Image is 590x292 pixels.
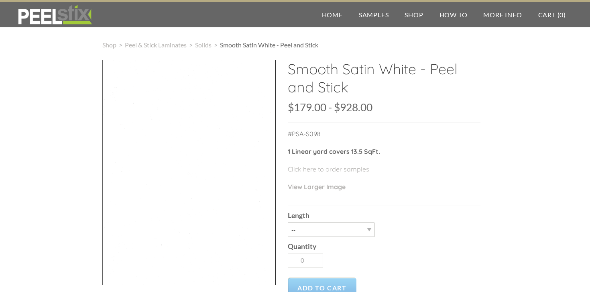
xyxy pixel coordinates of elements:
[288,129,480,147] p: #PSA-S098
[102,41,116,49] a: Shop
[431,2,476,27] a: How To
[288,183,346,191] a: View Larger Image
[220,41,318,49] span: Smooth Satin White - Peel and Stick
[351,2,397,27] a: Samples
[288,147,380,155] strong: 1 Linear yard covers 13.5 SqFt.
[116,41,125,49] span: >
[314,2,351,27] a: Home
[288,60,480,102] h2: Smooth Satin White - Peel and Stick
[288,165,369,173] a: Click here to order samples
[195,41,212,49] a: Solids
[288,242,316,251] b: Quantity
[16,5,94,25] img: REFACE SUPPLIES
[475,2,530,27] a: More Info
[559,11,564,18] span: 0
[397,2,431,27] a: Shop
[212,41,220,49] span: >
[187,41,195,49] span: >
[288,211,309,220] b: Length
[288,101,372,114] span: $179.00 - $928.00
[530,2,574,27] a: Cart (0)
[125,41,187,49] a: Peel & Stick Laminates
